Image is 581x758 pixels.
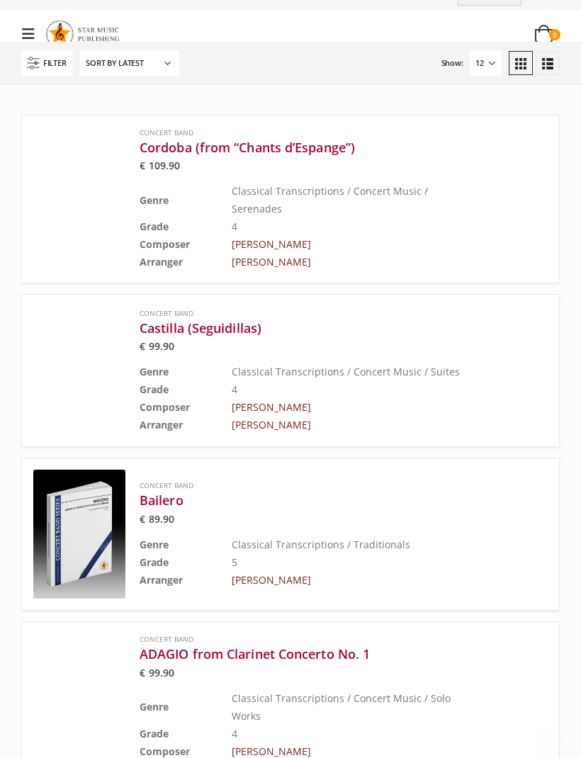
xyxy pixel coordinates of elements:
[140,555,169,569] b: Grade
[549,29,560,40] span: 0
[140,193,169,207] b: Genre
[140,400,190,414] b: Composer
[140,480,193,490] a: Concert Band
[232,217,477,235] td: 4
[232,725,477,742] td: 4
[140,139,477,156] a: Cordoba (from “Chants d’Espange”)
[140,418,183,431] b: Arranger
[232,255,311,268] a: [PERSON_NAME]
[140,538,169,551] b: Genre
[232,689,477,725] td: Classical Transcriptions / Concert Music / Solo Works
[80,50,179,76] select: Shop order
[140,666,174,679] bdi: 99.90
[441,54,463,72] label: Show:
[232,745,311,758] a: [PERSON_NAME]
[21,50,73,76] a: Filter
[232,553,477,571] td: 5
[140,700,169,713] b: Genre
[232,573,311,587] a: [PERSON_NAME]
[140,159,181,172] bdi: 109.90
[140,319,477,336] a: Castilla (Seguidillas)
[140,255,183,268] b: Arranger
[232,400,311,414] a: [PERSON_NAME]
[140,159,145,172] span: €
[45,17,125,51] img: Star Music Publishing
[140,745,190,758] b: Composer
[536,51,560,75] a: List View
[140,512,174,526] bdi: 89.90
[140,492,477,509] a: Bailero
[140,512,145,526] span: €
[140,220,169,233] b: Grade
[232,237,311,251] a: [PERSON_NAME]
[140,128,193,137] a: Concert Band
[232,536,477,553] td: Classical Transcriptions / Traditionals
[140,308,193,318] a: Concert Band
[140,666,145,679] span: €
[140,634,193,644] a: Concert Band
[140,383,169,396] b: Grade
[509,51,533,75] a: Grid View
[140,365,169,378] b: Genre
[140,573,183,587] b: Arranger
[140,339,174,353] bdi: 99.90
[140,727,169,740] b: Grade
[140,645,477,662] a: ADAGIO from Clarinet Concerto No. 1
[232,182,477,217] td: Classical Transcriptions / Concert Music / Serenades
[232,418,311,431] a: [PERSON_NAME]
[232,363,477,380] td: Classical Transcriptions / Concert Music / Suites
[232,380,477,398] td: 4
[140,237,190,251] b: Composer
[140,339,145,353] span: €
[43,54,66,72] span: Filter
